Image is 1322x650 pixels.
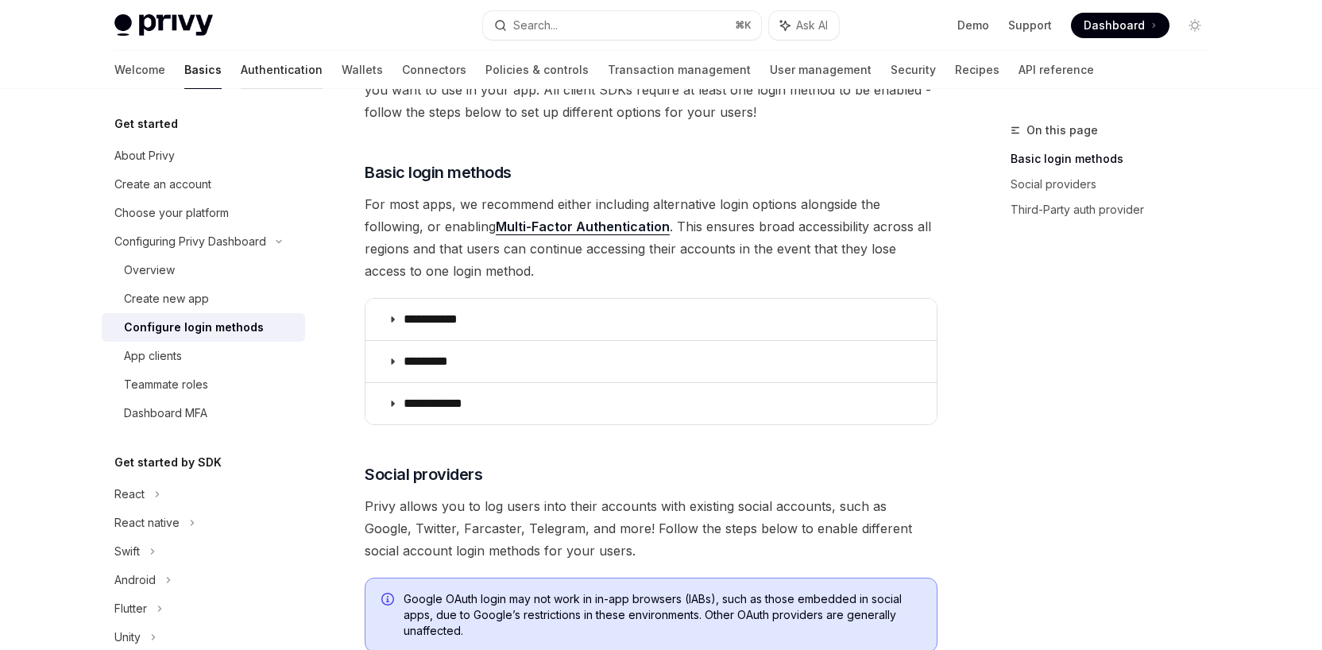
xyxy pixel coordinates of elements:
[124,404,207,423] div: Dashboard MFA
[365,495,937,562] span: Privy allows you to log users into their accounts with existing social accounts, such as Google, ...
[102,370,305,399] a: Teammate roles
[102,141,305,170] a: About Privy
[381,593,397,609] svg: Info
[608,51,751,89] a: Transaction management
[241,51,323,89] a: Authentication
[1011,172,1220,197] a: Social providers
[496,219,670,235] a: Multi-Factor Authentication
[1019,51,1094,89] a: API reference
[1011,197,1220,222] a: Third-Party auth provider
[114,14,213,37] img: light logo
[365,193,937,282] span: For most apps, we recommend either including alternative login options alongside the following, o...
[957,17,989,33] a: Demo
[955,51,999,89] a: Recipes
[114,485,145,504] div: React
[114,232,266,251] div: Configuring Privy Dashboard
[365,463,482,486] span: Social providers
[114,599,147,618] div: Flutter
[483,11,761,40] button: Search...⌘K
[485,51,589,89] a: Policies & controls
[102,399,305,428] a: Dashboard MFA
[114,175,211,194] div: Create an account
[402,51,466,89] a: Connectors
[114,51,165,89] a: Welcome
[124,318,264,337] div: Configure login methods
[124,375,208,394] div: Teammate roles
[1026,121,1098,140] span: On this page
[114,146,175,165] div: About Privy
[1182,13,1208,38] button: Toggle dark mode
[770,51,872,89] a: User management
[124,289,209,308] div: Create new app
[102,256,305,284] a: Overview
[114,203,229,222] div: Choose your platform
[124,261,175,280] div: Overview
[1084,17,1145,33] span: Dashboard
[114,571,156,590] div: Android
[365,161,512,184] span: Basic login methods
[102,170,305,199] a: Create an account
[102,284,305,313] a: Create new app
[365,56,937,123] span: If you plan on using Privy for user onboarding, you’ll need to configure the login methods you wa...
[102,342,305,370] a: App clients
[114,628,141,647] div: Unity
[102,199,305,227] a: Choose your platform
[342,51,383,89] a: Wallets
[735,19,752,32] span: ⌘ K
[114,513,180,532] div: React native
[513,16,558,35] div: Search...
[1011,146,1220,172] a: Basic login methods
[1008,17,1052,33] a: Support
[184,51,222,89] a: Basics
[102,313,305,342] a: Configure login methods
[1071,13,1169,38] a: Dashboard
[404,591,921,639] span: Google OAuth login may not work in in-app browsers (IABs), such as those embedded in social apps,...
[891,51,936,89] a: Security
[796,17,828,33] span: Ask AI
[114,114,178,133] h5: Get started
[114,453,222,472] h5: Get started by SDK
[769,11,839,40] button: Ask AI
[124,346,182,366] div: App clients
[114,542,140,561] div: Swift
